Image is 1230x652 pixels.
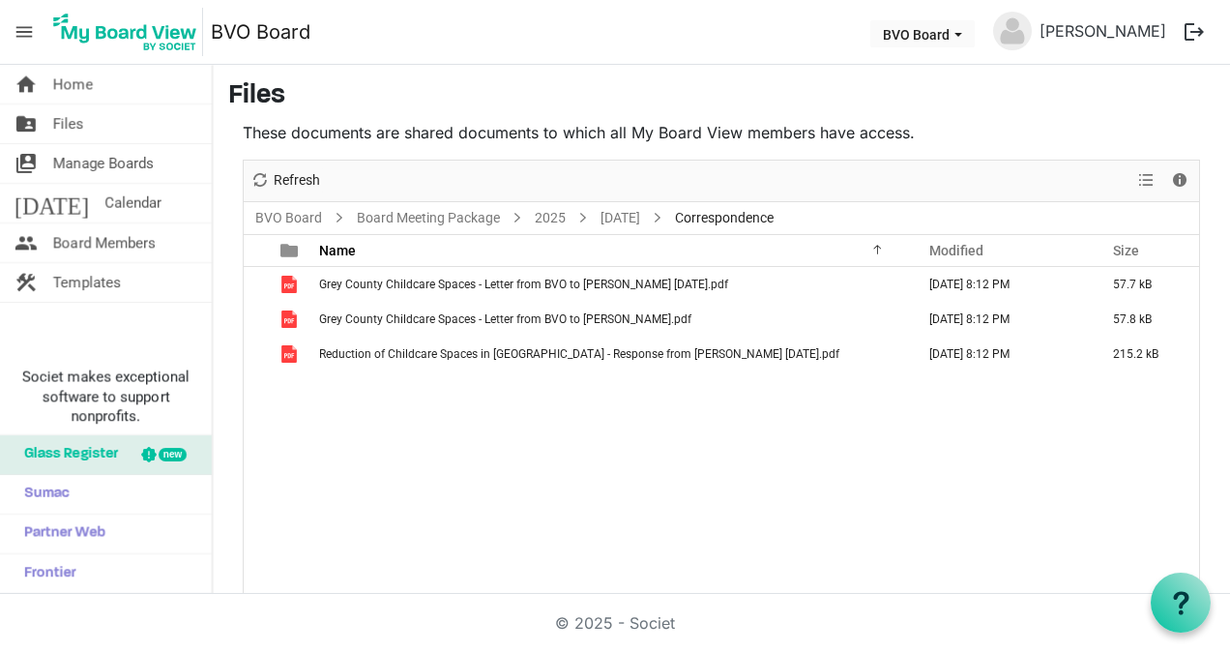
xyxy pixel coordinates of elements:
[15,104,38,143] span: folder_shared
[1134,168,1157,193] button: View dropdownbutton
[909,302,1093,337] td: August 25, 2025 8:12 PM column header Modified
[251,206,326,230] a: BVO Board
[53,65,93,104] span: Home
[909,267,1093,302] td: August 25, 2025 8:12 PM column header Modified
[1093,267,1199,302] td: 57.7 kB is template cell column header Size
[47,8,211,56] a: My Board View Logo
[269,302,313,337] td: is template cell column header type
[1093,337,1199,371] td: 215.2 kB is template cell column header Size
[244,161,327,201] div: Refresh
[313,267,909,302] td: Grey County Childcare Spaces - Letter from BVO to Brian Saunderson July 29 2025.pdf is template c...
[555,613,675,633] a: © 2025 - Societ
[1032,12,1174,50] a: [PERSON_NAME]
[597,206,644,230] a: [DATE]
[269,337,313,371] td: is template cell column header type
[993,12,1032,50] img: no-profile-picture.svg
[159,448,187,461] div: new
[313,302,909,337] td: Grey County Childcare Spaces - Letter from BVO to Paul Calandra.pdf is template cell column heade...
[319,243,356,258] span: Name
[47,8,203,56] img: My Board View Logo
[1163,161,1196,201] div: Details
[104,184,161,222] span: Calendar
[269,267,313,302] td: is template cell column header type
[313,337,909,371] td: Reduction of Childcare Spaces in Grey County - Response from Brian Suanderson July 29 2025.pdf is...
[228,80,1215,113] h3: Files
[272,168,322,193] span: Refresh
[15,144,38,183] span: switch_account
[211,13,310,51] a: BVO Board
[15,475,70,514] span: Sumac
[671,206,777,230] span: Correspondence
[531,206,570,230] a: 2025
[319,312,691,326] span: Grey County Childcare Spaces - Letter from BVO to [PERSON_NAME].pdf
[353,206,504,230] a: Board Meeting Package
[6,14,43,50] span: menu
[1130,161,1163,201] div: View
[15,65,38,104] span: home
[53,263,121,302] span: Templates
[15,184,89,222] span: [DATE]
[53,144,154,183] span: Manage Boards
[929,243,983,258] span: Modified
[870,20,975,47] button: BVO Board dropdownbutton
[1093,302,1199,337] td: 57.8 kB is template cell column header Size
[15,263,38,302] span: construction
[244,267,269,302] td: checkbox
[53,104,84,143] span: Files
[1174,12,1215,52] button: logout
[53,223,156,262] span: Board Members
[244,337,269,371] td: checkbox
[15,435,118,474] span: Glass Register
[15,554,76,593] span: Frontier
[319,278,728,291] span: Grey County Childcare Spaces - Letter from BVO to [PERSON_NAME] [DATE].pdf
[1167,168,1193,193] button: Details
[15,223,38,262] span: people
[319,347,839,361] span: Reduction of Childcare Spaces in [GEOGRAPHIC_DATA] - Response from [PERSON_NAME] [DATE].pdf
[15,515,105,553] span: Partner Web
[1113,243,1139,258] span: Size
[244,302,269,337] td: checkbox
[9,368,203,426] span: Societ makes exceptional software to support nonprofits.
[248,168,324,193] button: Refresh
[909,337,1093,371] td: August 25, 2025 8:12 PM column header Modified
[243,121,1200,144] p: These documents are shared documents to which all My Board View members have access.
